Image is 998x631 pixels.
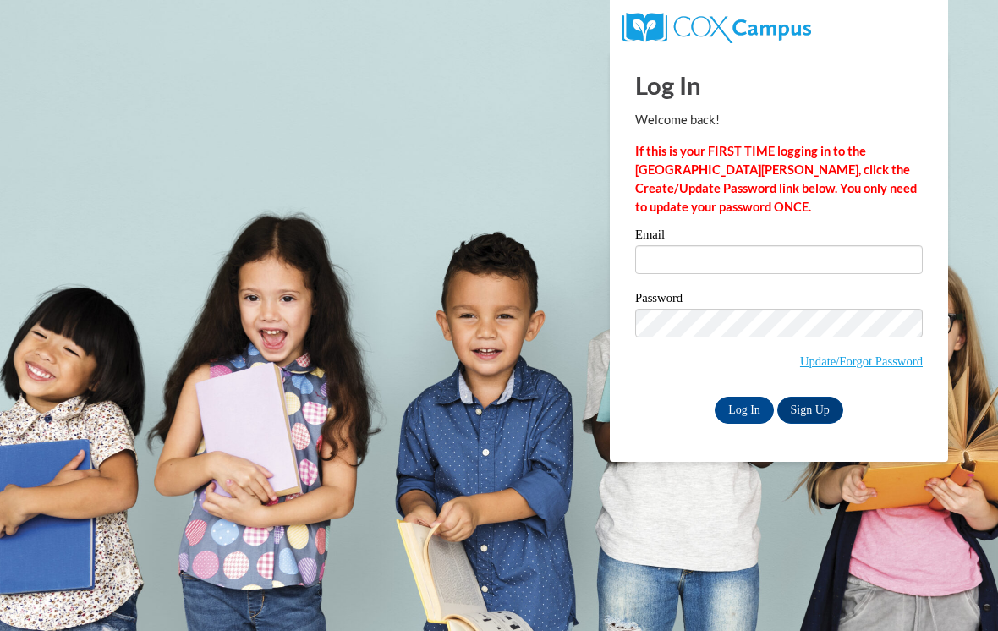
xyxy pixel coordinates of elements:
[635,68,923,102] h1: Log In
[635,228,923,245] label: Email
[777,397,843,424] a: Sign Up
[715,397,774,424] input: Log In
[622,19,811,34] a: COX Campus
[635,111,923,129] p: Welcome back!
[622,13,811,43] img: COX Campus
[635,292,923,309] label: Password
[800,354,923,368] a: Update/Forgot Password
[635,144,917,214] strong: If this is your FIRST TIME logging in to the [GEOGRAPHIC_DATA][PERSON_NAME], click the Create/Upd...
